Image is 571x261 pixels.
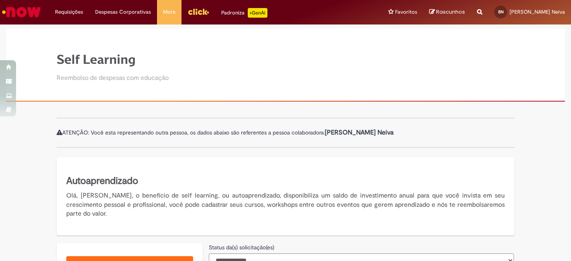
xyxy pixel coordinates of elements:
div: ATENÇÃO: Você esta representando outra pessoa, os dados abaixo são referentes a pessoa colaboradora: [57,118,514,148]
span: Requisições [55,8,83,16]
span: BN [498,9,504,14]
img: click_logo_yellow_360x200.png [188,6,209,18]
div: Padroniza [221,8,267,18]
span: More [163,8,175,16]
span: [PERSON_NAME] Neiva [510,8,565,15]
span: Despesas Corporativas [95,8,151,16]
span: Favoritos [395,8,417,16]
h1: Self Learning [57,53,169,67]
p: Olá, [PERSON_NAME], o benefício de self learning, ou autoaprendizado, disponibiliza um saldo de i... [66,191,505,219]
h2: Reembolso de despesas com educação [57,75,169,82]
h5: Autoaprendizado [66,174,505,188]
p: +GenAi [248,8,267,18]
b: [PERSON_NAME] Neiva [325,128,394,137]
a: Rascunhos [429,8,465,16]
span: Rascunhos [436,8,465,16]
img: ServiceNow [1,4,42,20]
label: Status da(s) solicitação(es) [209,243,274,251]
